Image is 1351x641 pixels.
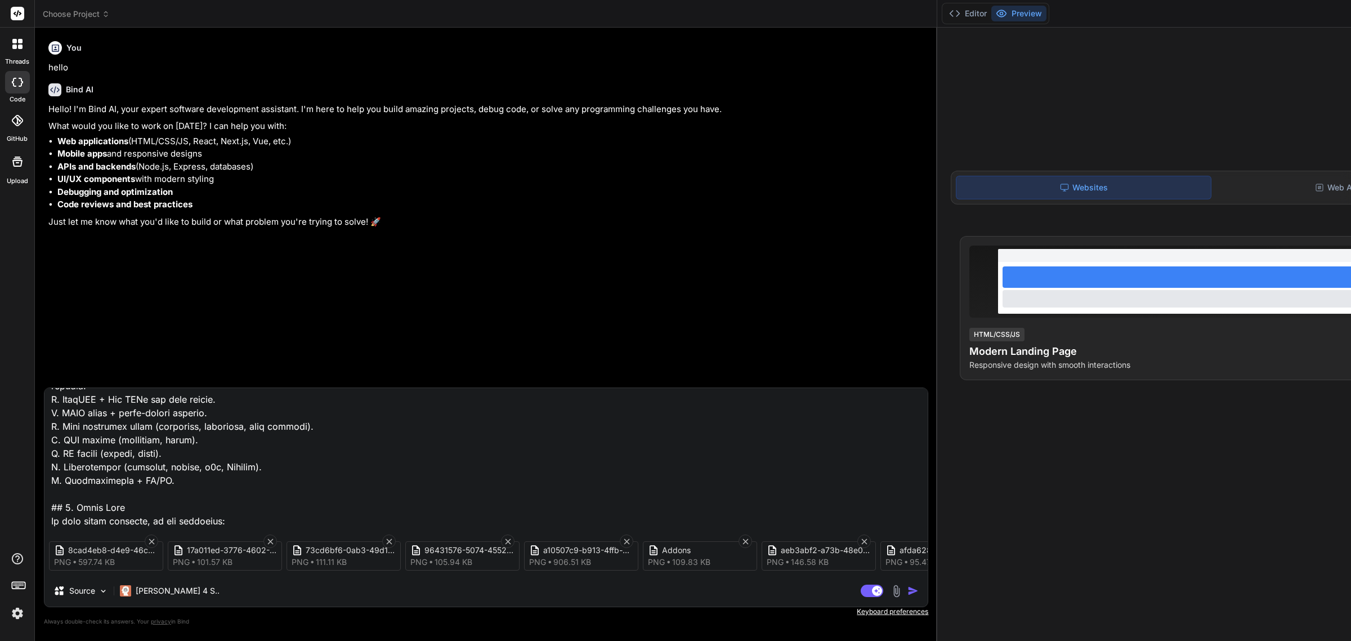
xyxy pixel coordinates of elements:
span: 597.74 KB [78,557,115,568]
span: Addons [662,545,752,557]
img: Pick Models [99,586,108,596]
strong: Mobile apps [57,148,107,159]
span: 73cd6bf6-0ab3-49d1-a446-e708bfb2415e [306,545,396,557]
p: What would you like to work on [DATE]? I can help you with: [48,120,926,133]
span: 95.47 KB [910,557,943,568]
span: png [885,557,902,568]
span: 109.83 KB [672,557,710,568]
p: Just let me know what you'd like to build or what problem you're trying to solve! 🚀 [48,216,926,229]
li: (Node.js, Express, databases) [57,161,926,173]
span: 17a011ed-3776-4602-8a40-8c0f14746831 [187,545,277,557]
img: attachment [890,585,903,598]
span: privacy [151,618,171,625]
strong: Code reviews and best practices [57,199,193,210]
li: and responsive designs [57,148,926,161]
strong: APIs and backends [57,161,136,172]
span: Choose Project [43,8,110,20]
span: png [767,557,784,568]
span: aeb3abf2-a73b-48e0-9376-121f659556b5 [781,545,871,557]
p: Source [69,585,95,597]
span: png [410,557,427,568]
span: 101.57 KB [197,557,232,568]
textarea: ## 4. Loremi do sit Ametconsect Ad eli seddoeiu t IncI utla etdolorema: - **Aliq Enimadmin Veniam... [44,388,928,528]
p: Always double-check its answers. Your in Bind [44,616,928,627]
button: Preview [991,6,1046,21]
span: 146.58 KB [791,557,829,568]
label: threads [5,57,29,66]
span: afda6282-c244-4b27-bfc9-9e6253f2dc13 [900,545,990,557]
label: Upload [7,176,28,186]
span: png [54,557,71,568]
div: HTML/CSS/JS [969,328,1025,341]
label: code [10,95,25,104]
img: icon [907,585,919,597]
label: GitHub [7,134,28,144]
p: hello [48,61,926,74]
div: Websites [956,176,1211,199]
span: 906.51 KB [553,557,591,568]
span: 111.11 KB [316,557,347,568]
p: Keyboard preferences [44,607,928,616]
h6: You [66,42,82,54]
li: with modern styling [57,173,926,186]
span: png [292,557,308,568]
li: (HTML/CSS/JS, React, Next.js, Vue, etc.) [57,135,926,148]
img: Claude 4 Sonnet [120,585,131,597]
p: Hello! I'm Bind AI, your expert software development assistant. I'm here to help you build amazin... [48,103,926,116]
img: settings [8,604,27,623]
span: png [529,557,546,568]
strong: Debugging and optimization [57,186,173,197]
h6: Bind AI [66,84,93,95]
strong: Web applications [57,136,128,146]
span: 96431576-5074-4552-b05d-0e8353c17bdc [424,545,515,557]
span: png [648,557,665,568]
span: 8cad4eb8-d4e9-46cc-ab7c-8c7d0c18cc35 [68,545,158,557]
span: png [173,557,190,568]
button: Editor [945,6,991,21]
strong: UI/UX components [57,173,135,184]
span: a10507c9-b913-4ffb-bdb1-4be762fd59f3 [543,545,633,557]
p: [PERSON_NAME] 4 S.. [136,585,220,597]
span: 105.94 KB [435,557,472,568]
